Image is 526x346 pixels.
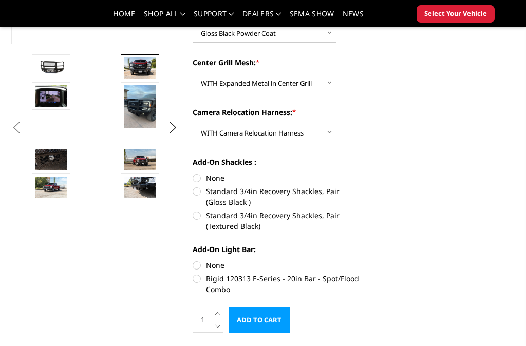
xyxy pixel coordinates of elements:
[193,210,360,232] label: Standard 3/4in Recovery Shackles, Pair (Textured Black)
[144,10,185,25] a: shop all
[193,57,360,68] label: Center Grill Mesh:
[9,120,24,136] button: Previous
[35,85,67,107] img: Clear View Camera: Relocate your front camera and keep the functionality completely.
[113,10,135,25] a: Home
[193,172,360,183] label: None
[424,9,487,19] span: Select Your Vehicle
[124,149,156,170] img: 2023-2026 Ford F250-350 - FT Series - Extreme Front Bumper
[124,177,156,198] img: 2023-2026 Ford F250-350 - FT Series - Extreme Front Bumper
[193,186,360,207] label: Standard 3/4in Recovery Shackles, Pair (Gloss Black )
[35,149,67,170] img: 2023-2026 Ford F250-350 - FT Series - Extreme Front Bumper
[343,10,364,25] a: News
[193,157,360,167] label: Add-On Shackles :
[35,60,67,74] img: 2023-2026 Ford F250-350 - FT Series - Extreme Front Bumper
[124,85,156,128] img: 2023-2026 Ford F250-350 - FT Series - Extreme Front Bumper
[124,57,156,79] img: 2023-2026 Ford F250-350 - FT Series - Extreme Front Bumper
[193,260,360,271] label: None
[193,273,360,295] label: Rigid 120313 E-Series - 20in Bar - Spot/Flood Combo
[35,177,67,198] img: 2023-2026 Ford F250-350 - FT Series - Extreme Front Bumper
[290,10,334,25] a: SEMA Show
[194,10,234,25] a: Support
[229,307,290,333] input: Add to Cart
[417,5,495,23] button: Select Your Vehicle
[193,244,360,255] label: Add-On Light Bar:
[165,120,181,136] button: Next
[193,107,360,118] label: Camera Relocation Harness:
[242,10,281,25] a: Dealers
